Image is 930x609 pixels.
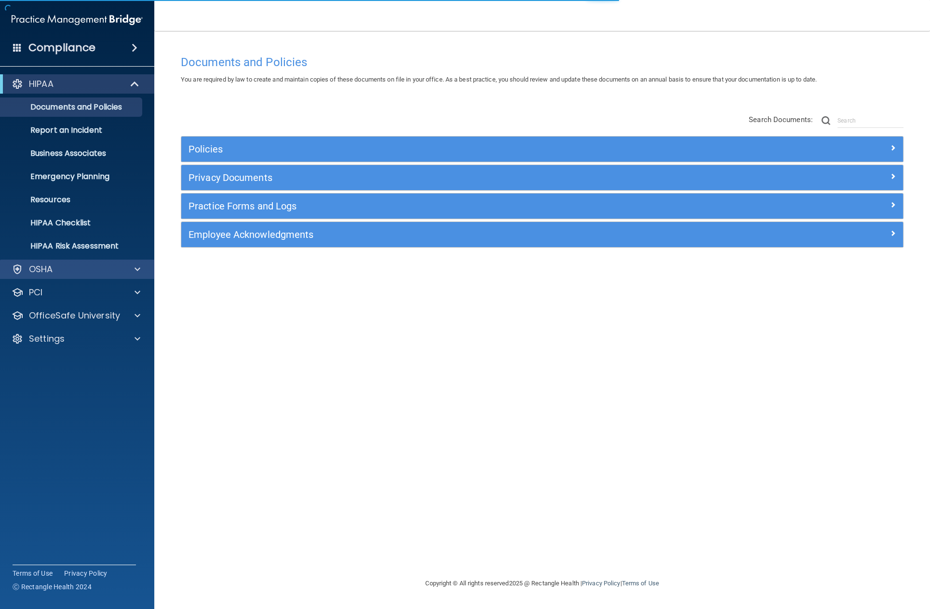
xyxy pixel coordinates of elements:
a: Privacy Policy [582,580,620,587]
h5: Employee Acknowledgments [189,229,715,240]
a: Settings [12,333,140,345]
input: Search [837,113,903,128]
a: HIPAA [12,78,140,90]
h4: Compliance [28,41,95,55]
p: OfficeSafe University [29,310,120,321]
p: Business Associates [6,149,138,158]
p: HIPAA Risk Assessment [6,241,138,251]
h5: Practice Forms and Logs [189,201,715,211]
a: Policies [189,141,896,157]
h4: Documents and Policies [181,56,903,69]
span: Ⓒ Rectangle Health 2024 [13,582,92,592]
h5: Policies [189,144,715,154]
p: HIPAA [29,78,54,90]
span: Search Documents: [749,115,813,124]
h5: Privacy Documents [189,172,715,183]
p: HIPAA Checklist [6,218,138,228]
a: PCI [12,287,140,298]
a: Privacy Documents [189,170,896,185]
a: OSHA [12,263,140,275]
a: Terms of Use [621,580,659,587]
p: Documents and Policies [6,102,138,112]
a: Practice Forms and Logs [189,198,896,214]
img: PMB logo [12,10,143,29]
a: Employee Acknowledgments [189,227,896,242]
img: ic-search.3b580494.png [822,116,830,125]
p: OSHA [29,263,53,275]
p: Resources [6,195,138,205]
div: Copyright © All rights reserved 2025 @ Rectangle Health | | [366,568,718,599]
a: Privacy Policy [64,568,108,578]
a: OfficeSafe University [12,310,140,321]
a: Terms of Use [13,568,53,578]
p: Report an Incident [6,125,138,135]
span: You are required by law to create and maintain copies of these documents on file in your office. ... [181,76,817,83]
p: Emergency Planning [6,172,138,181]
p: Settings [29,333,65,345]
p: PCI [29,287,42,298]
